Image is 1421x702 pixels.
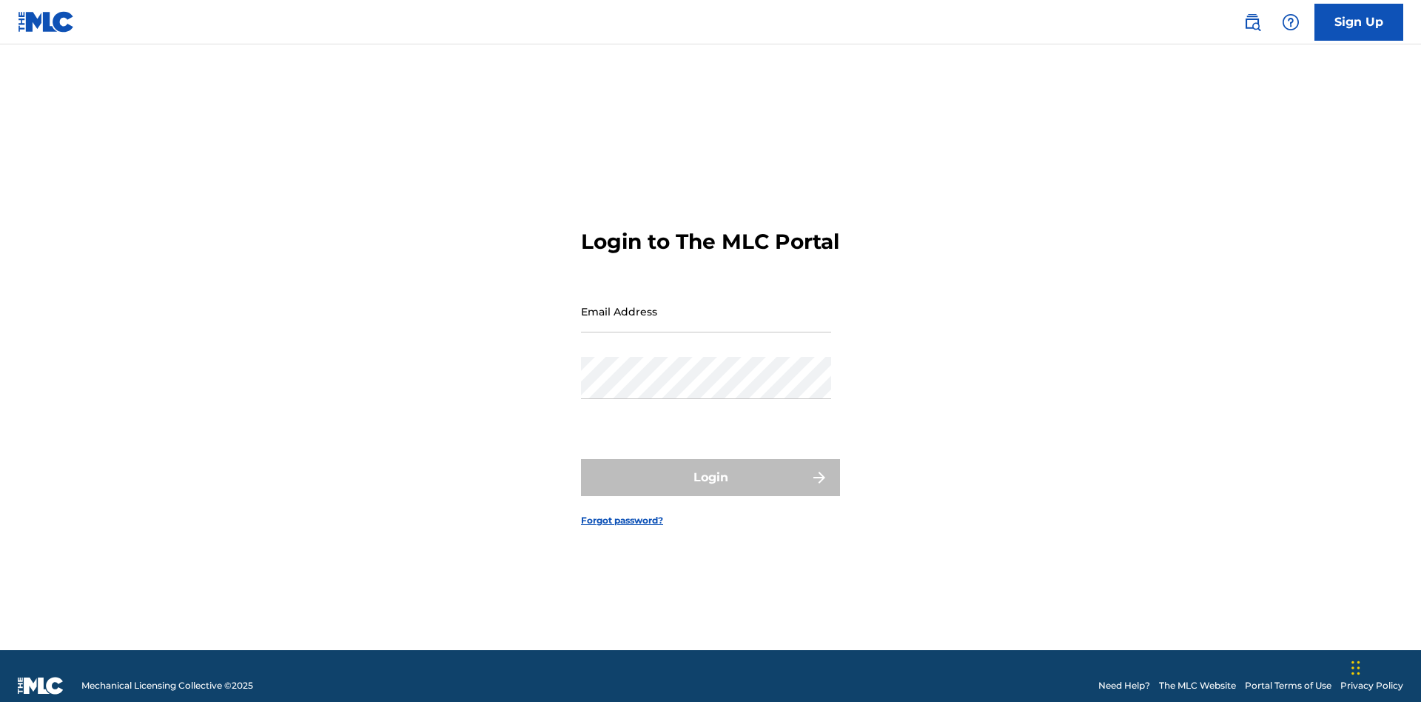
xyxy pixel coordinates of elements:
a: Sign Up [1314,4,1403,41]
a: Privacy Policy [1340,679,1403,692]
a: Need Help? [1098,679,1150,692]
iframe: Chat Widget [1347,631,1421,702]
img: MLC Logo [18,11,75,33]
div: Help [1276,7,1306,37]
img: help [1282,13,1300,31]
a: The MLC Website [1159,679,1236,692]
img: search [1243,13,1261,31]
a: Public Search [1237,7,1267,37]
a: Forgot password? [581,514,663,527]
img: logo [18,677,64,695]
span: Mechanical Licensing Collective © 2025 [81,679,253,692]
a: Portal Terms of Use [1245,679,1331,692]
h3: Login to The MLC Portal [581,229,839,255]
div: Drag [1351,646,1360,690]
